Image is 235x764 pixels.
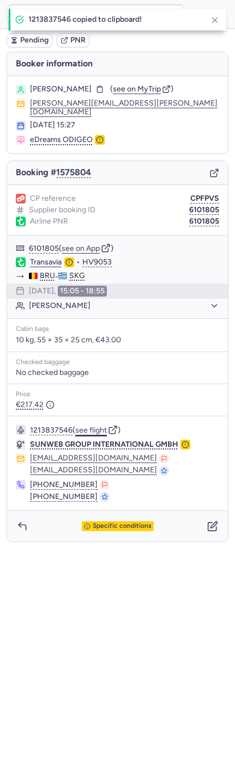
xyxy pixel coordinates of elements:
button: [EMAIL_ADDRESS][DOMAIN_NAME] [30,454,157,464]
button: Pending [7,33,52,47]
span: eDreams ODIGEO [30,135,93,145]
button: CPFPVS [190,194,219,203]
div: - [29,272,219,281]
button: Ok [189,5,207,23]
button: [PHONE_NUMBER] [30,480,98,490]
div: [DATE] 15:27 [30,121,219,130]
span: BRU [40,272,55,280]
button: [PERSON_NAME][EMAIL_ADDRESS][PERSON_NAME][DOMAIN_NAME] [30,99,219,116]
span: Specific conditions [93,522,152,530]
div: ( ) [30,425,219,435]
button: 6101805 [189,206,219,214]
span: Supplier booking ID [29,206,95,214]
button: [EMAIL_ADDRESS][DOMAIN_NAME] [30,466,157,476]
span: €217.42 [16,401,55,409]
figure: HV airline logo [16,257,26,267]
span: CP reference [30,194,76,203]
div: Cabin bags [16,325,219,333]
input: PNR Reference [7,4,185,24]
button: HV9053 [82,258,112,267]
figure: 1L airline logo [16,194,26,204]
button: 1575804 [56,168,91,177]
button: 6101805 [29,244,59,253]
div: [DATE], [29,286,107,297]
span: Pending [20,36,49,45]
button: see on App [62,244,100,253]
span: SUNWEB GROUP INTERNATIONAL GMBH [30,440,178,449]
button: 1213837546 [30,426,73,435]
span: PNR [70,36,86,45]
div: ( ) [29,243,219,253]
a: Transavia [30,257,62,267]
figure: HV airline logo [16,217,26,226]
div: Price [16,391,219,398]
button: PNR [57,33,89,47]
div: Checked baggage [16,359,219,366]
p: 10 kg, 55 × 35 × 25 cm, €43.00 [16,335,219,345]
span: Booking # [16,168,91,177]
button: 6101805 [189,217,219,226]
button: [PHONE_NUMBER] [30,492,98,502]
span: SKG [69,272,85,280]
button: (see on MyTrip) [110,85,173,94]
div: • [30,257,219,267]
button: Specific conditions [35,521,200,531]
h4: Booker information [7,52,228,76]
button: see flight [75,426,107,435]
div: No checked baggage [16,368,219,377]
span: Airline PNR [30,217,68,226]
span: [PERSON_NAME] [30,85,92,94]
button: [PERSON_NAME] [29,301,219,311]
time: 15:05 - 18:55 [58,286,107,297]
h4: 1213837546 copied to clipboard! [28,15,202,24]
span: see on MyTrip [113,84,161,94]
